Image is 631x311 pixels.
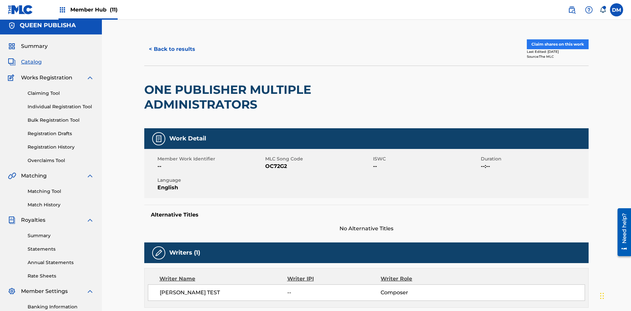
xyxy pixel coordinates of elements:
span: --:-- [481,162,587,170]
span: ISWC [373,155,479,162]
div: Writer Name [159,275,287,283]
a: Public Search [565,3,578,16]
div: User Menu [610,3,623,16]
span: [PERSON_NAME] TEST [160,289,287,297]
a: Summary [28,232,94,239]
img: Royalties [8,216,16,224]
span: Member Hub [70,6,118,13]
img: Matching [8,172,16,180]
a: Statements [28,246,94,253]
span: Member Settings [21,287,68,295]
a: Individual Registration Tool [28,103,94,110]
span: OC72G2 [265,162,371,170]
a: Match History [28,201,94,208]
img: search [568,6,576,14]
button: Claim shares on this work [527,39,589,49]
span: Member Work Identifier [157,155,264,162]
span: Composer [381,289,466,297]
a: Annual Statements [28,259,94,266]
img: expand [86,287,94,295]
h2: ONE PUBLISHER MULTIPLE ADMINISTRATORS [144,82,411,112]
a: Rate Sheets [28,273,94,280]
img: MLC Logo [8,5,33,14]
a: Registration History [28,144,94,151]
iframe: Chat Widget [598,280,631,311]
h5: QUEEN PUBLISHA [20,22,76,29]
span: Duration [481,155,587,162]
div: Help [582,3,596,16]
div: Drag [600,286,604,306]
img: Top Rightsholders [58,6,66,14]
img: Member Settings [8,287,16,295]
h5: Alternative Titles [151,212,582,218]
iframe: Resource Center [613,206,631,259]
img: expand [86,74,94,82]
span: -- [373,162,479,170]
h5: Writers (1) [169,249,200,257]
img: Work Detail [155,135,163,143]
img: expand [86,172,94,180]
span: Matching [21,172,47,180]
img: help [585,6,593,14]
span: Royalties [21,216,45,224]
span: -- [157,162,264,170]
span: Language [157,177,264,184]
img: Catalog [8,58,16,66]
a: CatalogCatalog [8,58,42,66]
a: Banking Information [28,303,94,310]
a: Overclaims Tool [28,157,94,164]
span: (11) [110,7,118,13]
button: < Back to results [144,41,200,57]
a: Bulk Registration Tool [28,117,94,124]
div: Writer IPI [287,275,381,283]
div: Notifications [599,7,606,13]
a: Registration Drafts [28,130,94,137]
img: Accounts [8,22,16,30]
img: Summary [8,42,16,50]
span: No Alternative Titles [144,225,589,233]
span: -- [287,289,381,297]
span: Works Registration [21,74,72,82]
span: Catalog [21,58,42,66]
img: Works Registration [8,74,16,82]
div: Last Edited: [DATE] [527,49,589,54]
h5: Work Detail [169,135,206,142]
a: Claiming Tool [28,90,94,97]
span: English [157,184,264,192]
a: Matching Tool [28,188,94,195]
div: Writer Role [381,275,466,283]
span: MLC Song Code [265,155,371,162]
div: Source: The MLC [527,54,589,59]
a: SummarySummary [8,42,48,50]
img: expand [86,216,94,224]
img: Writers [155,249,163,257]
span: Summary [21,42,48,50]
